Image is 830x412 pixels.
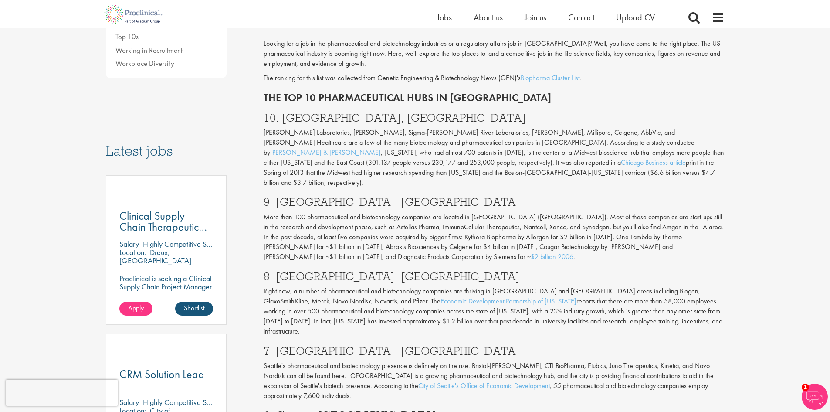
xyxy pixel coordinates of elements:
[119,397,139,407] span: Salary
[525,12,546,23] a: Join us
[264,361,725,401] p: Seattle's pharmaceutical and biotechnology presence is definitely on the rise. Bristol-[PERSON_NA...
[270,148,381,157] a: [PERSON_NAME] & [PERSON_NAME]
[264,112,725,123] h3: 10. [GEOGRAPHIC_DATA], [GEOGRAPHIC_DATA]
[264,92,725,103] h2: The Top 10 Pharmaceutical hubs in [GEOGRAPHIC_DATA]
[264,271,725,282] h3: 8. [GEOGRAPHIC_DATA], [GEOGRAPHIC_DATA]
[175,302,213,316] a: Shortlist
[143,397,222,407] p: Highly Competitive Salary
[128,303,144,313] span: Apply
[115,58,174,68] a: Workplace Diversity
[119,247,191,266] p: Dreux, [GEOGRAPHIC_DATA]
[119,369,213,380] a: CRM Solution Lead
[621,158,686,167] a: Chicago Business article
[418,381,550,390] a: City of Seattle's Office of Economic Development
[616,12,655,23] a: Upload CV
[568,12,594,23] a: Contact
[264,212,725,262] p: More than 100 pharmaceutical and biotechnology companies are located in [GEOGRAPHIC_DATA] ([GEOGR...
[119,208,207,256] span: Clinical Supply Chain Therapeutic Area Project Manager
[119,302,152,316] a: Apply
[119,274,213,332] p: Proclinical is seeking a Clinical Supply Chain Project Manager to join a dynamic team dedicated t...
[437,12,452,23] a: Jobs
[440,296,576,306] a: Economic Development Partnership of [US_STATE]
[115,45,183,55] a: Working in Recruitment
[264,73,725,83] p: The ranking for this list was collected from Genetic Engineering & Biotechnology News (GEN)'s .
[264,345,725,357] h3: 7. [GEOGRAPHIC_DATA], [GEOGRAPHIC_DATA]
[106,122,227,164] h3: Latest jobs
[264,196,725,208] h3: 9. [GEOGRAPHIC_DATA], [GEOGRAPHIC_DATA]
[802,384,828,410] img: Chatbot
[264,39,725,69] p: Looking for a job in the pharmaceutical and biotechnology industries or a regulatory affairs job ...
[521,73,578,82] a: Biopharma Cluster Lis
[264,128,725,187] p: [PERSON_NAME] Laboratories, [PERSON_NAME], Sigma-[PERSON_NAME] River Laboratories, [PERSON_NAME],...
[531,252,573,261] a: $2 billion 2006
[578,73,579,82] a: t
[119,211,213,232] a: Clinical Supply Chain Therapeutic Area Project Manager
[119,239,139,249] span: Salary
[143,239,222,249] p: Highly Competitive Salary
[119,367,204,381] span: CRM Solution Lead
[119,247,146,257] span: Location:
[6,380,118,406] iframe: reCAPTCHA
[474,12,503,23] a: About us
[115,32,139,41] a: Top 10s
[802,384,809,391] span: 1
[264,286,725,336] p: Right now, a number of pharmaceutical and biotechnology companies are thriving in [GEOGRAPHIC_DAT...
